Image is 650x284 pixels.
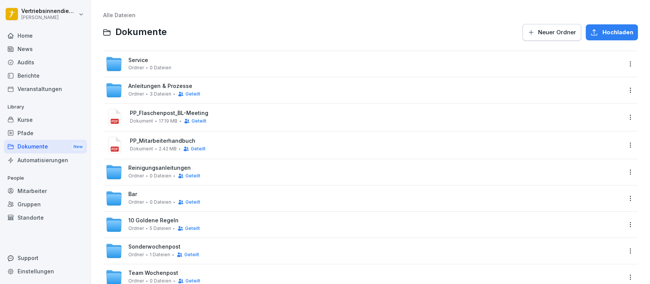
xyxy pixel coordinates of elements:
[4,29,87,42] a: Home
[21,8,77,14] p: Vertriebsinnendienst
[150,91,171,97] span: 3 Dateien
[538,28,576,37] span: Neuer Ordner
[105,190,622,207] a: BarOrdner0 DateienGeteilt
[4,126,87,140] a: Pfade
[130,110,622,116] span: PP_Flaschenpost_BL-Meeting
[128,83,192,89] span: Anleitungen & Prozesse
[128,278,144,284] span: Ordner
[4,184,87,198] a: Mitarbeiter
[130,138,622,144] span: PP_Mitarbeiterhandbuch
[191,146,206,152] span: Geteilt
[105,82,622,99] a: Anleitungen & ProzesseOrdner3 DateienGeteilt
[185,278,200,284] span: Geteilt
[4,172,87,184] p: People
[159,146,177,152] span: 2.42 MB
[150,226,171,231] span: 5 Dateien
[128,173,144,179] span: Ordner
[4,113,87,126] a: Kurse
[128,226,144,231] span: Ordner
[128,65,144,70] span: Ordner
[105,56,622,72] a: ServiceOrdner0 Dateien
[150,278,171,284] span: 0 Dateien
[586,24,638,40] button: Hochladen
[4,42,87,56] a: News
[21,15,77,20] p: [PERSON_NAME]
[128,270,178,276] span: Team Wochenpost
[4,251,87,265] div: Support
[4,101,87,113] p: Library
[130,118,153,124] span: Dokument
[150,65,171,70] span: 0 Dateien
[4,69,87,82] a: Berichte
[185,173,200,179] span: Geteilt
[105,216,622,233] a: 10 Goldene RegelnOrdner5 DateienGeteilt
[150,199,171,205] span: 0 Dateien
[150,173,171,179] span: 0 Dateien
[128,252,144,257] span: Ordner
[4,56,87,69] a: Audits
[128,217,179,224] span: 10 Goldene Regeln
[105,164,622,180] a: ReinigungsanleitungenOrdner0 DateienGeteilt
[115,27,167,38] span: Dokumente
[4,153,87,167] a: Automatisierungen
[128,199,144,205] span: Ordner
[184,252,199,257] span: Geteilt
[4,82,87,96] a: Veranstaltungen
[128,57,148,64] span: Service
[4,140,87,154] a: DokumenteNew
[185,91,200,97] span: Geteilt
[105,243,622,259] a: SonderwochenpostOrdner1 DateienGeteilt
[72,142,85,151] div: New
[128,191,137,198] span: Bar
[103,12,136,18] a: Alle Dateien
[159,118,177,124] span: 17.19 MB
[192,118,206,124] span: Geteilt
[128,91,144,97] span: Ordner
[185,199,200,205] span: Geteilt
[128,165,191,171] span: Reinigungsanleitungen
[602,28,633,37] span: Hochladen
[4,265,87,278] a: Einstellungen
[150,252,170,257] span: 1 Dateien
[522,24,581,41] button: Neuer Ordner
[4,198,87,211] a: Gruppen
[4,211,87,224] a: Standorte
[185,226,200,231] span: Geteilt
[4,140,87,154] div: Dokumente
[130,146,153,152] span: Dokument
[128,244,180,250] span: Sonderwochenpost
